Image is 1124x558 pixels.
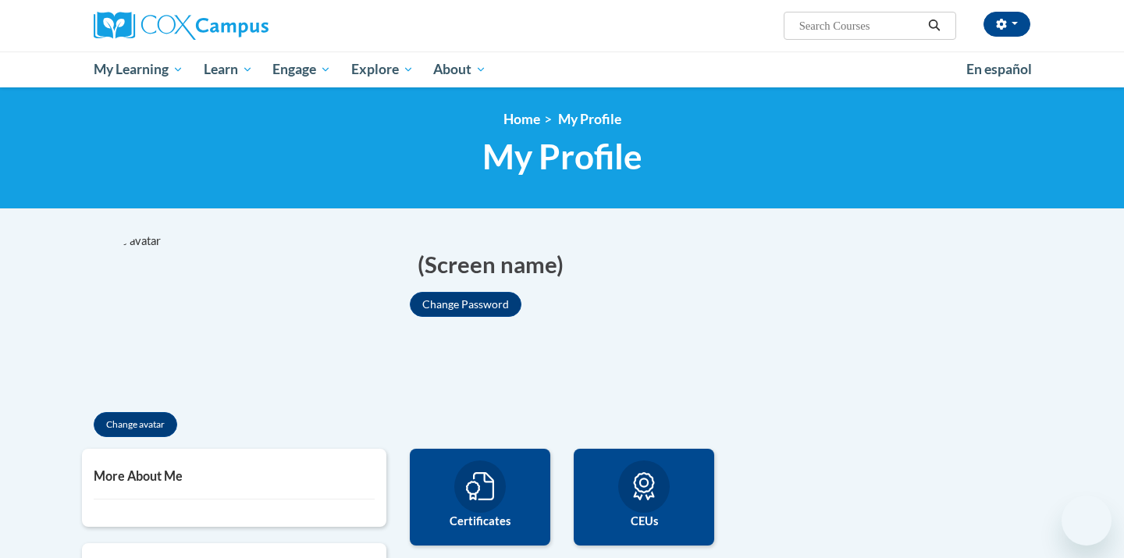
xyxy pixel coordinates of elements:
label: Certificates [421,513,539,530]
button: Change Password [410,292,521,317]
span: My Profile [482,136,642,177]
span: About [433,60,486,79]
a: My Learning [84,52,194,87]
span: Explore [351,60,414,79]
div: Main menu [70,52,1054,87]
img: Cox Campus [94,12,269,40]
a: En español [956,53,1042,86]
input: Search Courses [798,16,923,35]
span: My Profile [558,111,621,127]
a: Learn [194,52,263,87]
span: (Screen name) [418,248,564,280]
a: Explore [341,52,424,87]
button: Change avatar [94,412,177,437]
a: Engage [262,52,341,87]
a: About [424,52,497,87]
h5: More About Me [94,468,375,483]
button: Account Settings [983,12,1030,37]
a: Home [503,111,540,127]
iframe: Button to launch messaging window [1062,496,1112,546]
img: profile avatar [82,233,254,404]
div: Click to change the profile picture [82,233,254,404]
button: Search [923,16,946,35]
span: En español [966,61,1032,77]
label: CEUs [585,513,702,530]
span: Engage [272,60,331,79]
span: Learn [204,60,253,79]
span: My Learning [94,60,183,79]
